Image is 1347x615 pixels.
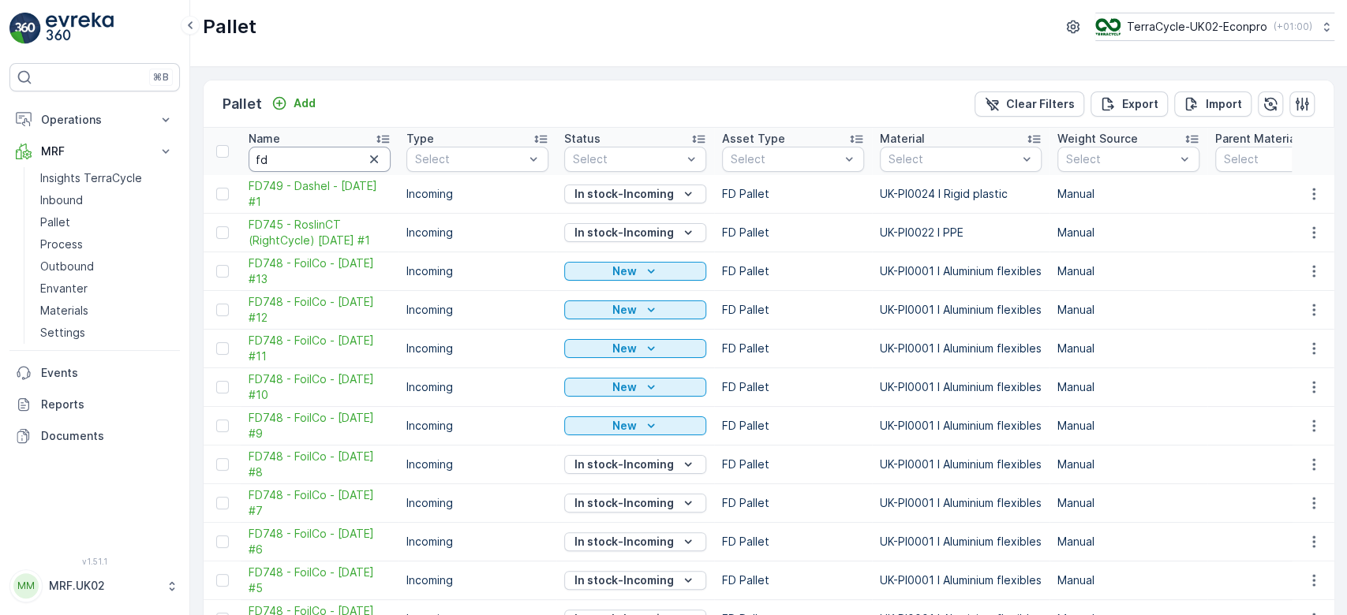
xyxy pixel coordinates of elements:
span: FD748 - FoilCo - [DATE] #5 [249,565,391,596]
p: MRF.UK02 [49,578,158,594]
button: MRF [9,136,180,167]
input: Search [249,147,391,172]
div: Toggle Row Selected [216,419,229,432]
span: v 1.51.1 [9,557,180,566]
button: In stock-Incoming [564,223,706,242]
p: Manual [1057,186,1199,202]
p: Operations [41,112,148,128]
p: UK-PI0001 I Aluminium flexibles [880,263,1042,279]
div: Toggle Row Selected [216,535,229,548]
p: FD Pallet [722,341,864,356]
span: FD748 - FoilCo - [DATE] #8 [249,449,391,480]
button: In stock-Incoming [564,532,706,551]
img: terracycle_logo_wKaHoWT.png [1095,18,1121,35]
p: UK-PI0001 I Aluminium flexibles [880,534,1042,550]
p: Pallet [40,214,70,230]
p: Incoming [406,572,548,588]
p: Settings [40,325,85,341]
button: TerraCycle-UK02-Econpro(+01:00) [1095,13,1334,41]
p: Status [564,131,601,147]
button: New [564,378,706,397]
a: Events [9,357,180,389]
a: Process [34,233,180,255]
p: Import [1206,96,1242,112]
p: Materials [40,303,88,319]
p: ( +01:00 ) [1274,20,1312,33]
p: Manual [1057,379,1199,395]
a: FD745 - RoslinCT (RightCycle) 16.06.2025 #1 [249,217,391,248]
p: Manual [1057,457,1199,472]
p: Select [889,151,1017,167]
img: logo_light-DOdMpM7g.png [46,13,114,44]
div: Toggle Row Selected [216,265,229,278]
p: New [612,379,637,395]
p: UK-PI0001 I Aluminium flexibles [880,457,1042,472]
a: Settings [34,322,180,344]
p: Manual [1057,418,1199,434]
a: FD748 - FoilCo - 15.09.2025 #9 [249,410,391,442]
p: FD Pallet [722,495,864,511]
p: Parent Materials [1215,131,1305,147]
p: FD Pallet [722,225,864,240]
p: UK-PI0001 I Aluminium flexibles [880,495,1042,511]
a: Documents [9,420,180,452]
p: Pallet [203,14,256,39]
p: UK-PI0001 I Aluminium flexibles [880,302,1042,318]
p: New [612,263,637,279]
p: In stock-Incoming [574,457,674,472]
p: UK-PI0001 I Aluminium flexibles [880,572,1042,588]
div: Toggle Row Selected [216,381,229,393]
button: In stock-Incoming [564,184,706,203]
p: Envanter [40,281,88,296]
p: Outbound [40,259,94,274]
p: Manual [1057,572,1199,588]
p: Clear Filters [1006,96,1075,112]
p: Incoming [406,457,548,472]
span: FD748 - FoilCo - [DATE] #9 [249,410,391,442]
p: Incoming [406,418,548,434]
span: FD748 - FoilCo - [DATE] #10 [249,371,391,403]
p: Add [294,95,316,111]
span: FD748 - FoilCo - [DATE] #12 [249,294,391,326]
button: Operations [9,104,180,136]
p: UK-PI0001 I Aluminium flexibles [880,341,1042,356]
p: New [612,341,637,356]
p: Incoming [406,225,548,240]
button: Add [265,94,322,113]
p: FD Pallet [722,457,864,472]
a: Materials [34,300,180,322]
p: Inbound [40,192,83,208]
p: UK-PI0022 I PPE [880,225,1042,240]
span: FD748 - FoilCo - [DATE] #6 [249,526,391,557]
a: Outbound [34,255,180,278]
p: Weight Source [1057,131,1138,147]
a: Inbound [34,189,180,211]
p: FD Pallet [722,186,864,202]
p: Process [40,237,83,252]
a: FD748 - FoilCo - 15.09.2025 #12 [249,294,391,326]
p: Reports [41,397,174,412]
p: In stock-Incoming [574,225,674,240]
p: In stock-Incoming [574,495,674,511]
a: FD748 - FoilCo - 15.09.2025 #13 [249,255,391,287]
p: New [612,418,637,434]
a: Reports [9,389,180,420]
p: MRF [41,143,148,159]
p: FD Pallet [722,302,864,318]
p: UK-PI0024 I Rigid plastic [880,186,1042,202]
p: In stock-Incoming [574,186,674,202]
p: FD Pallet [722,572,864,588]
p: Asset Type [722,131,785,147]
div: Toggle Row Selected [216,342,229,355]
a: Pallet [34,211,180,233]
p: Select [415,151,524,167]
a: Envanter [34,278,180,300]
span: FD749 - Dashel - [DATE] #1 [249,178,391,210]
button: Import [1174,91,1252,117]
p: FD Pallet [722,263,864,279]
p: Incoming [406,186,548,202]
p: Incoming [406,341,548,356]
a: Insights TerraCycle [34,167,180,189]
span: FD748 - FoilCo - [DATE] #11 [249,333,391,364]
p: Manual [1057,302,1199,318]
